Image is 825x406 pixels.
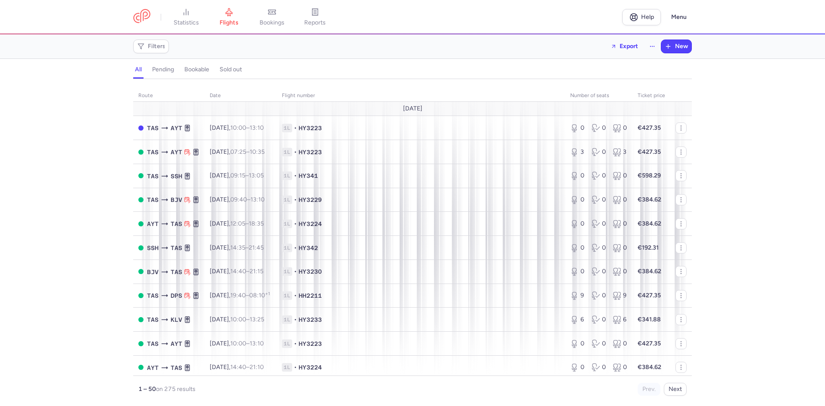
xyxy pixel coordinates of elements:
[638,196,661,203] strong: €384.62
[294,291,297,300] span: •
[592,195,606,204] div: 0
[613,195,627,204] div: 0
[638,268,661,275] strong: €384.62
[230,124,264,131] span: –
[220,19,238,27] span: flights
[641,14,654,20] span: Help
[156,385,196,393] span: on 275 results
[294,339,297,348] span: •
[638,172,661,179] strong: €598.29
[570,363,585,372] div: 0
[230,124,246,131] time: 10:00
[666,9,692,25] button: Menu
[613,124,627,132] div: 0
[147,291,159,300] span: TAS
[251,196,265,203] time: 13:10
[299,244,318,252] span: HY342
[249,172,264,179] time: 13:05
[265,291,270,296] sup: +1
[138,385,156,393] strong: 1 – 50
[299,148,322,156] span: HY3223
[210,292,270,299] span: [DATE],
[230,244,245,251] time: 14:35
[403,105,422,112] span: [DATE]
[230,220,264,227] span: –
[592,363,606,372] div: 0
[210,148,265,156] span: [DATE],
[210,268,263,275] span: [DATE],
[171,195,182,205] span: BJV
[638,316,661,323] strong: €341.88
[230,363,264,371] span: –
[165,8,208,27] a: statistics
[147,171,159,181] span: TAS
[171,291,182,300] span: DPS
[613,339,627,348] div: 0
[565,89,632,102] th: number of seats
[299,124,322,132] span: HY3223
[622,9,661,25] a: Help
[299,315,322,324] span: HY3233
[250,268,263,275] time: 21:15
[299,220,322,228] span: HY3224
[230,268,263,275] span: –
[282,148,292,156] span: 1L
[230,196,247,203] time: 09:40
[282,339,292,348] span: 1L
[592,291,606,300] div: 0
[282,267,292,276] span: 1L
[294,148,297,156] span: •
[294,244,297,252] span: •
[570,171,585,180] div: 0
[210,316,264,323] span: [DATE],
[210,220,264,227] span: [DATE],
[570,244,585,252] div: 0
[638,124,661,131] strong: €427.35
[230,363,246,371] time: 14:40
[152,66,174,73] h4: pending
[171,171,182,181] span: SSH
[230,340,264,347] span: –
[664,383,687,396] button: Next
[294,171,297,180] span: •
[249,244,264,251] time: 21:45
[294,124,297,132] span: •
[133,89,205,102] th: route
[171,315,182,324] span: KLV
[210,196,265,203] span: [DATE],
[171,147,182,157] span: AYT
[294,267,297,276] span: •
[205,89,277,102] th: date
[638,340,661,347] strong: €427.35
[171,219,182,229] span: TAS
[592,315,606,324] div: 0
[230,148,265,156] span: –
[210,340,264,347] span: [DATE],
[592,171,606,180] div: 0
[570,315,585,324] div: 6
[304,19,326,27] span: reports
[230,316,246,323] time: 10:00
[592,124,606,132] div: 0
[613,220,627,228] div: 0
[605,40,644,53] button: Export
[294,195,297,204] span: •
[147,147,159,157] span: TAS
[250,124,264,131] time: 13:10
[592,244,606,252] div: 0
[592,339,606,348] div: 0
[147,243,159,253] span: SSH
[210,244,264,251] span: [DATE],
[613,267,627,276] div: 0
[171,339,182,348] span: AYT
[208,8,251,27] a: flights
[570,148,585,156] div: 3
[299,363,322,372] span: HY3224
[250,340,264,347] time: 13:10
[282,220,292,228] span: 1L
[570,267,585,276] div: 0
[570,220,585,228] div: 0
[299,195,322,204] span: HY3229
[638,383,660,396] button: Prev.
[210,124,264,131] span: [DATE],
